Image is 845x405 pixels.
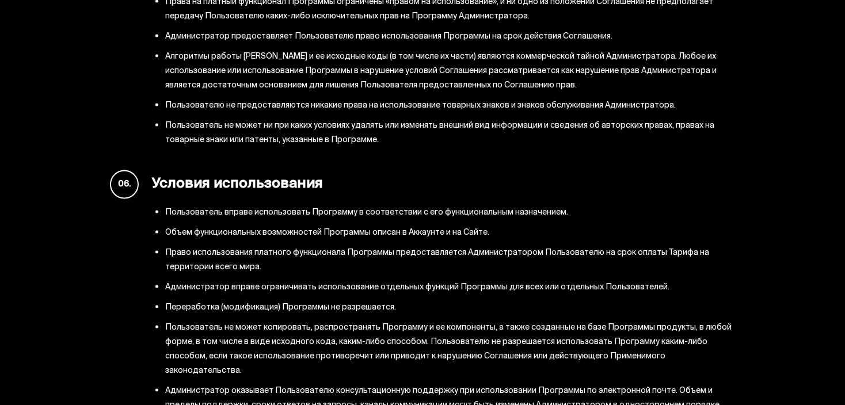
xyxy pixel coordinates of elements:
[165,320,735,378] li: Пользователь не может копировать, распространять Программу и ее компоненты, а также созданные на ...
[165,300,735,315] li: Переработка (модификация) Программы не разрешается.
[110,170,139,199] span: 06.
[165,280,735,295] li: Администратор вправе ограничивать использование отдельных функций Программы для всех или отдельны...
[165,119,735,147] li: Пользователь не может ни при каких условиях удалять или изменять внешний вид информации и сведени...
[110,170,735,199] h2: Условия использования
[165,246,735,274] li: Право использования платного функционала Программы предоставляется Администратором Пользователю н...
[165,29,735,44] li: Администратор предоставляет Пользователю право использования Программы на срок действия Соглашения.
[165,49,735,93] li: Алгоритмы работы [PERSON_NAME] и ее исходные коды (в том числе их части) являются коммерческой та...
[165,226,735,240] li: Объем функциональных возможностей Программы описан в Аккаунте и на Сайте.
[165,205,735,220] li: Пользователь вправе использовать Программу в соответствии с его функциональным назначением.
[165,98,735,113] li: Пользователю не предоставляются никакие права на использование товарных знаков и знаков обслужива...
